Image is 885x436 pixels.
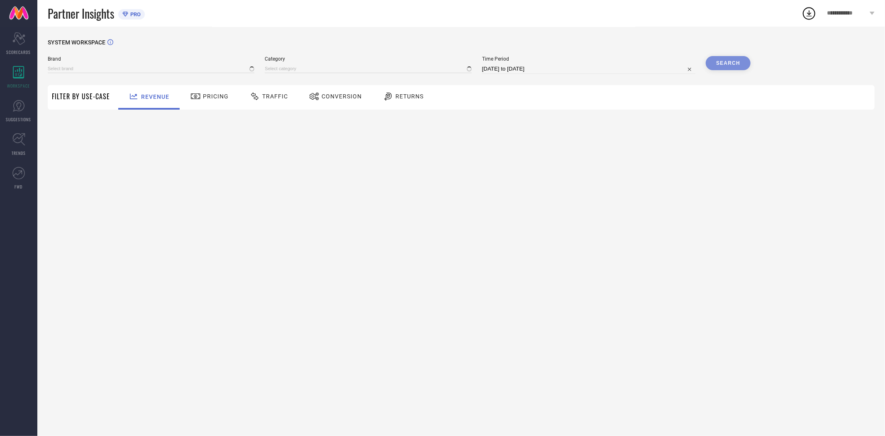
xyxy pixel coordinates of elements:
div: Open download list [802,6,817,21]
span: Filter By Use-Case [52,91,110,101]
span: Partner Insights [48,5,114,22]
span: Brand [48,56,254,62]
span: Conversion [322,93,362,100]
span: Time Period [482,56,695,62]
span: FWD [15,184,23,190]
span: Traffic [262,93,288,100]
input: Select brand [48,64,254,73]
input: Select time period [482,64,695,74]
span: Category [265,56,471,62]
input: Select category [265,64,471,73]
span: PRO [128,11,141,17]
span: Returns [395,93,424,100]
span: WORKSPACE [7,83,30,89]
span: SYSTEM WORKSPACE [48,39,105,46]
span: Pricing [203,93,229,100]
span: SUGGESTIONS [6,116,32,122]
span: Revenue [141,93,169,100]
span: SCORECARDS [7,49,31,55]
span: TRENDS [12,150,26,156]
